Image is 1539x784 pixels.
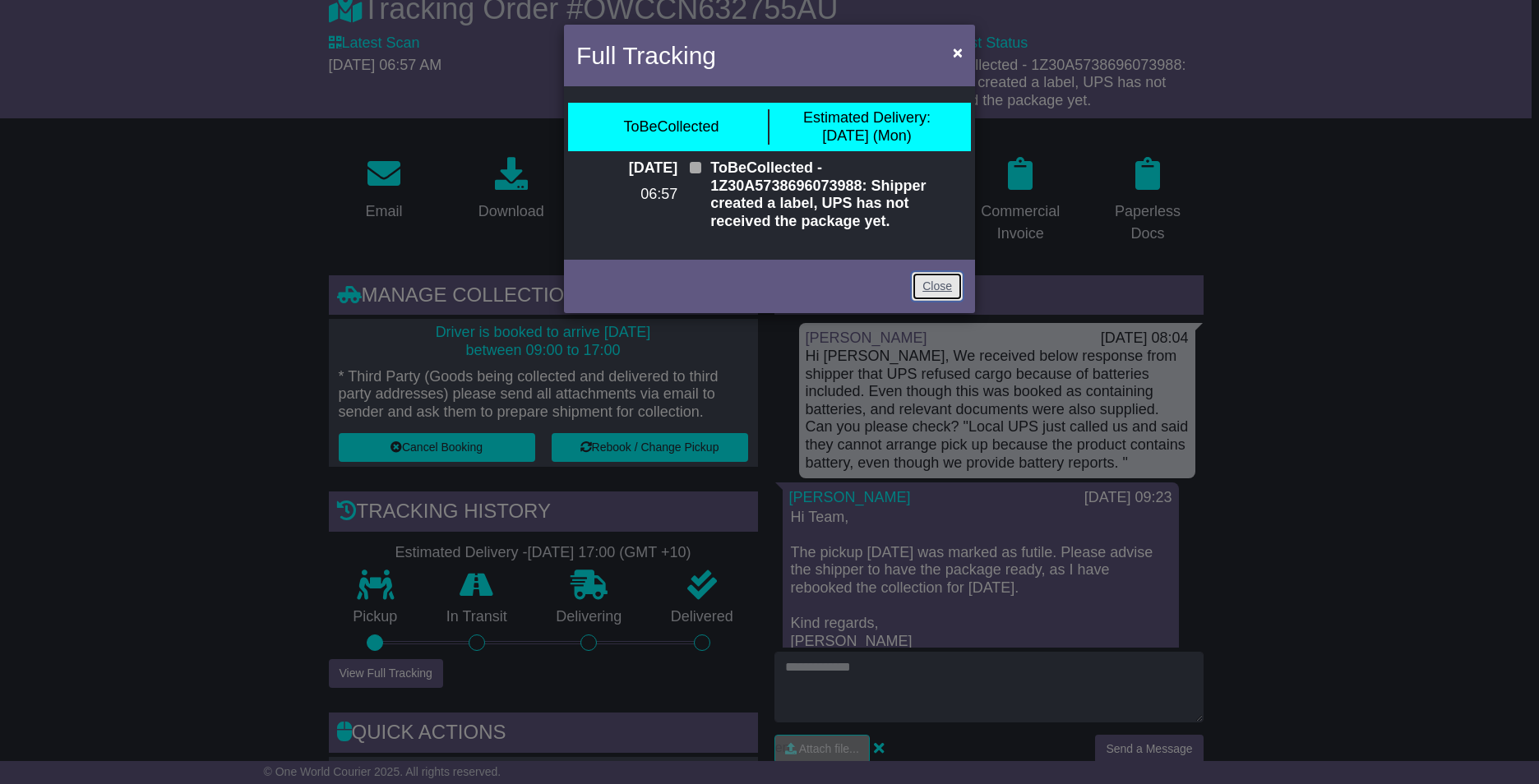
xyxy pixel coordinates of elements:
p: 06:57 [576,186,677,204]
p: ToBeCollected - 1Z30A5738696073988: Shipper created a label, UPS has not received the package yet. [710,159,963,230]
p: [DATE] [576,159,677,178]
button: Close [945,35,971,69]
div: ToBeCollected [623,118,719,136]
span: Estimated Delivery: [803,109,931,126]
a: Close [912,272,963,301]
span: × [953,43,963,62]
div: [DATE] (Mon) [803,109,931,145]
h4: Full Tracking [576,37,716,74]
